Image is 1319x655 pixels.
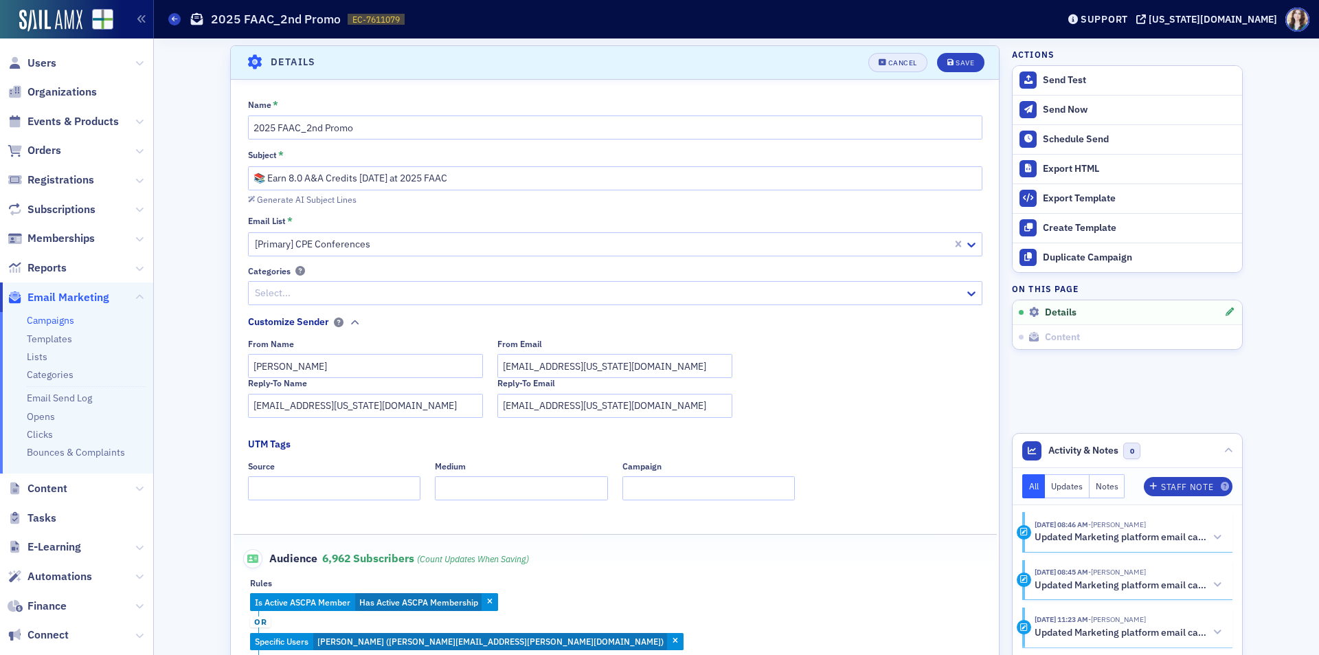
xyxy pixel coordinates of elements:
div: Source [248,461,275,471]
a: Reports [8,260,67,276]
div: Export Template [1043,192,1235,205]
span: Email Marketing [27,290,109,305]
a: Tasks [8,511,56,526]
div: Save [956,59,974,67]
div: Categories [248,266,291,276]
span: Sarah Lowery [1088,567,1146,577]
div: Name [248,100,271,110]
button: Updates [1045,474,1090,498]
a: Categories [27,368,74,381]
span: Registrations [27,173,94,188]
h1: 2025 FAAC_2nd Promo [211,11,341,27]
div: Rules [250,578,272,588]
button: Schedule Send [1013,124,1242,154]
span: Finance [27,599,67,614]
a: Export HTML [1013,154,1242,184]
button: Save [937,53,984,72]
div: Email List [248,216,286,226]
time: 9/5/2025 11:23 AM [1035,614,1088,624]
span: Sarah Lowery [1088,614,1146,624]
span: Is Active ASCPA Member [255,597,350,608]
time: 9/8/2025 08:45 AM [1035,567,1088,577]
a: Email Marketing [8,290,109,305]
span: Tasks [27,511,56,526]
button: Cancel [868,53,927,72]
span: EC-7611079 [352,14,400,25]
div: Activity [1017,573,1031,587]
button: Notes [1090,474,1125,498]
div: Create Template [1043,222,1235,234]
div: Staff Note [1161,483,1213,491]
span: Orders [27,143,61,158]
button: Updated Marketing platform email campaign: 2025 FAAC_2nd Promo [1035,578,1223,592]
span: Reports [27,260,67,276]
h5: Updated Marketing platform email campaign: 2025 FAAC_2nd Promo [1035,627,1207,639]
a: Templates [27,333,72,345]
a: Automations [8,569,92,584]
div: UTM Tags [248,437,291,452]
span: Organizations [27,85,97,100]
h4: Actions [1012,48,1055,60]
div: Support [1081,13,1128,25]
div: Generate AI Subject Lines [257,196,357,203]
a: Campaigns [27,314,74,326]
span: Sarah Lowery [1088,520,1146,529]
button: Updated Marketing platform email campaign: 2025 FAAC_2nd Promo [1035,531,1223,545]
div: Subject [248,150,277,160]
a: E-Learning [8,540,81,555]
time: 9/8/2025 08:46 AM [1035,520,1088,529]
span: 6,962 Subscribers [322,551,529,565]
div: Activity [1017,525,1031,540]
span: Content [27,481,67,496]
a: Organizations [8,85,97,100]
span: Specific Users [255,636,308,647]
a: Registrations [8,173,94,188]
a: Connect [8,628,69,643]
div: Export HTML [1043,163,1235,175]
button: Generate AI Subject Lines [248,192,357,204]
abbr: This field is required [287,215,293,227]
a: Finance [8,599,67,614]
span: Details [1045,307,1076,319]
div: Customize Sender [248,315,329,329]
a: Orders [8,143,61,158]
span: Automations [27,569,92,584]
div: Duplicate Campaign [1043,252,1235,264]
i: (count updates when saving) [417,553,529,564]
div: Send Test [1043,74,1235,87]
a: Create Template [1013,213,1242,243]
button: Send Test [1013,66,1242,95]
span: Events & Products [27,114,119,129]
a: Users [8,56,56,71]
div: From Email [497,339,542,349]
h5: Updated Marketing platform email campaign: 2025 FAAC_2nd Promo [1035,531,1207,544]
a: Subscriptions [8,202,95,217]
a: Email Send Log [27,392,92,404]
div: Reply-To Email [497,378,555,388]
span: Memberships [27,231,95,246]
span: Activity & Notes [1048,443,1118,458]
span: Has Active ASCPA Membership [359,597,478,608]
div: Has Active ASCPA Membership [250,593,498,611]
button: Updated Marketing platform email campaign: 2025 FAAC_2nd Promo [1035,625,1223,640]
a: Bounces & Complaints [27,446,125,458]
span: Subscriptions [27,202,95,217]
span: E-Learning [27,540,81,555]
div: Reply-To Name [248,378,307,388]
span: Profile [1285,8,1309,32]
abbr: This field is required [278,149,284,162]
button: Duplicate Campaign [1013,243,1242,272]
h4: On this page [1012,282,1243,295]
span: [PERSON_NAME] ([PERSON_NAME][EMAIL_ADDRESS][PERSON_NAME][DOMAIN_NAME]) [317,636,664,647]
a: Opens [27,410,55,423]
button: or [250,611,271,633]
button: Staff Note [1144,477,1232,496]
img: SailAMX [19,10,82,32]
div: Scott Lane (scott.lane@aum.edu) [250,633,684,651]
a: Content [8,481,67,496]
span: Content [1045,331,1080,344]
div: [US_STATE][DOMAIN_NAME] [1149,13,1277,25]
button: [US_STATE][DOMAIN_NAME] [1136,14,1282,24]
a: Memberships [8,231,95,246]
